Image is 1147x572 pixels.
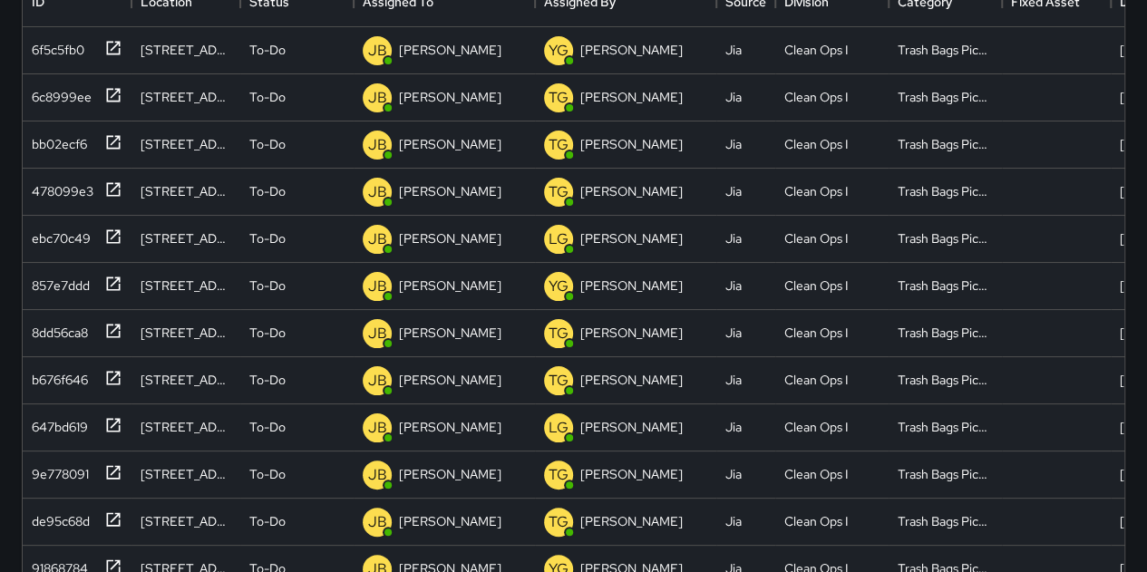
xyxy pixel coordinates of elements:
[24,411,88,436] div: 647bd619
[249,418,286,436] p: To-Do
[549,370,569,392] p: TG
[399,276,501,295] p: [PERSON_NAME]
[249,371,286,389] p: To-Do
[368,417,387,439] p: JB
[725,41,742,59] div: Jia
[580,418,683,436] p: [PERSON_NAME]
[784,418,849,436] div: Clean Ops I
[368,181,387,203] p: JB
[784,41,849,59] div: Clean Ops I
[549,228,569,250] p: LG
[24,128,87,153] div: bb02ecf6
[249,512,286,530] p: To-Do
[898,324,993,342] div: Trash Bags Pickup
[898,418,993,436] div: Trash Bags Pickup
[784,182,849,200] div: Clean Ops I
[549,464,569,486] p: TG
[399,418,501,436] p: [PERSON_NAME]
[725,135,742,153] div: Jia
[368,276,387,297] p: JB
[580,324,683,342] p: [PERSON_NAME]
[399,88,501,106] p: [PERSON_NAME]
[368,511,387,533] p: JB
[141,135,231,153] div: 301 Eddy Street
[141,465,231,483] div: 298 Mcallister Street
[549,40,569,62] p: YG
[24,81,92,106] div: 6c8999ee
[898,135,993,153] div: Trash Bags Pickup
[549,87,569,109] p: TG
[249,324,286,342] p: To-Do
[580,512,683,530] p: [PERSON_NAME]
[249,276,286,295] p: To-Do
[368,40,387,62] p: JB
[549,511,569,533] p: TG
[399,229,501,247] p: [PERSON_NAME]
[898,41,993,59] div: Trash Bags Pickup
[141,276,231,295] div: 407 Ellis Street
[249,182,286,200] p: To-Do
[898,182,993,200] div: Trash Bags Pickup
[725,371,742,389] div: Jia
[399,182,501,200] p: [PERSON_NAME]
[24,222,91,247] div: ebc70c49
[24,458,89,483] div: 9e778091
[399,512,501,530] p: [PERSON_NAME]
[368,323,387,344] p: JB
[141,512,231,530] div: 298 Mcallister Street
[580,276,683,295] p: [PERSON_NAME]
[141,418,231,436] div: 111 Jones Street
[580,135,683,153] p: [PERSON_NAME]
[784,371,849,389] div: Clean Ops I
[898,276,993,295] div: Trash Bags Pickup
[725,418,742,436] div: Jia
[580,41,683,59] p: [PERSON_NAME]
[141,88,231,106] div: 308 Eddy Street
[784,88,849,106] div: Clean Ops I
[399,41,501,59] p: [PERSON_NAME]
[549,276,569,297] p: YG
[368,464,387,486] p: JB
[24,505,90,530] div: de95c68d
[580,465,683,483] p: [PERSON_NAME]
[141,371,231,389] div: 60 Leavenworth Street
[725,182,742,200] div: Jia
[898,88,993,106] div: Trash Bags Pickup
[249,135,286,153] p: To-Do
[24,316,88,342] div: 8dd56ca8
[249,229,286,247] p: To-Do
[580,371,683,389] p: [PERSON_NAME]
[784,512,849,530] div: Clean Ops I
[141,41,231,59] div: 399 Eddy Street
[368,134,387,156] p: JB
[784,276,849,295] div: Clean Ops I
[368,228,387,250] p: JB
[249,465,286,483] p: To-Do
[725,229,742,247] div: Jia
[725,324,742,342] div: Jia
[898,465,993,483] div: Trash Bags Pickup
[249,41,286,59] p: To-Do
[24,269,90,295] div: 857e7ddd
[725,465,742,483] div: Jia
[249,88,286,106] p: To-Do
[399,465,501,483] p: [PERSON_NAME]
[399,371,501,389] p: [PERSON_NAME]
[725,276,742,295] div: Jia
[141,229,231,247] div: 201 Jones Street
[141,324,231,342] div: 60 Leavenworth Street
[580,229,683,247] p: [PERSON_NAME]
[549,323,569,344] p: TG
[399,324,501,342] p: [PERSON_NAME]
[725,512,742,530] div: Jia
[784,135,849,153] div: Clean Ops I
[141,182,231,200] div: 299 Eddy Street
[898,512,993,530] div: Trash Bags Pickup
[898,229,993,247] div: Trash Bags Pickup
[368,370,387,392] p: JB
[368,87,387,109] p: JB
[784,324,849,342] div: Clean Ops I
[898,371,993,389] div: Trash Bags Pickup
[580,182,683,200] p: [PERSON_NAME]
[549,181,569,203] p: TG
